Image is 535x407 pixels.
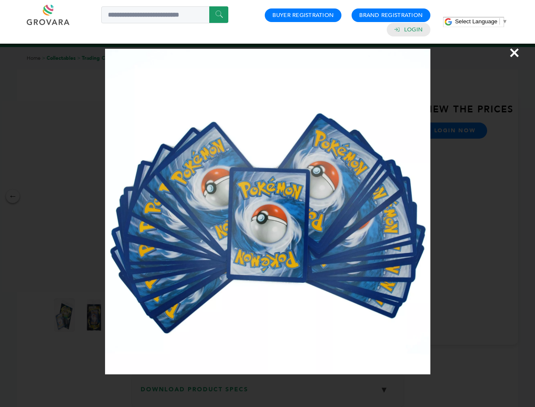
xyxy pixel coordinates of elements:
[101,6,228,23] input: Search a product or brand...
[509,41,520,64] span: ×
[455,18,497,25] span: Select Language
[272,11,334,19] a: Buyer Registration
[455,18,507,25] a: Select Language​
[404,26,423,33] a: Login
[105,49,430,374] img: Image Preview
[359,11,423,19] a: Brand Registration
[502,18,507,25] span: ▼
